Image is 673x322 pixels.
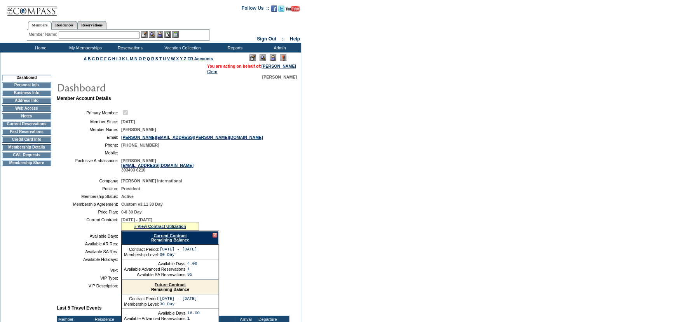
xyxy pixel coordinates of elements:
img: Subscribe to our YouTube Channel [286,6,300,12]
a: E [100,56,103,61]
a: F [104,56,107,61]
td: Member Name: [60,127,118,132]
img: Become our fan on Facebook [271,5,277,12]
span: [PERSON_NAME] International [121,178,182,183]
a: » View Contract Utilization [134,224,186,229]
div: Member Name: [29,31,59,38]
a: Members [28,21,52,30]
td: Dashboard [2,75,51,80]
td: Available SA Reservations: [124,272,187,277]
img: Log Concern/Member Elevation [280,54,286,61]
a: X [176,56,179,61]
a: Q [147,56,150,61]
span: 0-0 30 Day [121,210,142,214]
td: VIP Type: [60,276,118,280]
a: D [96,56,99,61]
td: Available Advanced Reservations: [124,267,187,271]
a: Clear [207,69,217,74]
td: Vacation Collection [152,43,212,52]
td: Available AR Res: [60,241,118,246]
td: Current Reservations [2,121,51,127]
a: [PERSON_NAME][EMAIL_ADDRESS][PERSON_NAME][DOMAIN_NAME] [121,135,263,140]
td: Contract Period: [124,296,159,301]
td: Membership Share [2,160,51,166]
a: Sign Out [257,36,276,42]
a: [PERSON_NAME] [262,64,296,68]
td: 16.00 [187,311,200,315]
a: T [159,56,162,61]
a: B [88,56,91,61]
td: Reports [212,43,256,52]
td: CWL Requests [2,152,51,158]
a: Become our fan on Facebook [271,8,277,12]
span: Custom v3.11 30 Day [121,202,163,206]
td: Web Access [2,105,51,112]
td: Mobile: [60,150,118,155]
td: My Memberships [62,43,107,52]
td: Address Info [2,98,51,104]
td: Admin [256,43,301,52]
a: J [119,56,121,61]
a: P [143,56,146,61]
a: Z [184,56,187,61]
td: Company: [60,178,118,183]
span: [PERSON_NAME] 303493 6210 [121,158,194,172]
img: View Mode [260,54,266,61]
td: Member Since: [60,119,118,124]
a: O [139,56,142,61]
a: A [84,56,87,61]
td: Available Days: [124,311,187,315]
td: Phone: [60,143,118,147]
td: Credit Card Info [2,136,51,143]
td: Membership Level: [124,252,159,257]
td: [DATE] - [DATE] [160,296,197,301]
td: Current Contract: [60,217,118,231]
td: Position: [60,186,118,191]
span: [DATE] - [DATE] [121,217,152,222]
td: Available Advanced Reservations: [124,316,187,321]
a: ER Accounts [187,56,213,61]
a: U [163,56,166,61]
td: Available Holidays: [60,257,118,262]
td: Membership Details [2,144,51,150]
img: Edit Mode [249,54,256,61]
span: [DATE] [121,119,135,124]
td: Reservations [107,43,152,52]
td: Email: [60,135,118,140]
td: Follow Us :: [242,5,269,14]
a: Future Contract [155,282,186,287]
a: K [122,56,125,61]
td: Notes [2,113,51,119]
td: VIP: [60,268,118,273]
td: Membership Agreement: [60,202,118,206]
img: b_calculator.gif [172,31,179,38]
td: Membership Level: [124,302,159,306]
a: R [151,56,154,61]
a: V [167,56,170,61]
span: You are acting on behalf of: [207,64,296,68]
a: Reservations [77,21,106,29]
td: 95 [187,272,197,277]
td: VIP Description: [60,283,118,288]
a: C [92,56,95,61]
a: Subscribe to our YouTube Channel [286,8,300,12]
td: Available Days: [60,234,118,238]
td: Exclusive Ambassador: [60,158,118,172]
td: Price Plan: [60,210,118,214]
a: Help [290,36,300,42]
td: 30 Day [160,252,197,257]
a: I [116,56,117,61]
img: Reservations [164,31,171,38]
span: :: [282,36,285,42]
a: Y [180,56,183,61]
img: Impersonate [270,54,276,61]
span: [PHONE_NUMBER] [121,143,159,147]
img: View [149,31,155,38]
a: [EMAIL_ADDRESS][DOMAIN_NAME] [121,163,194,168]
td: Past Reservations [2,129,51,135]
a: H [112,56,115,61]
a: Current Contract [153,233,187,238]
td: Personal Info [2,82,51,88]
td: 1 [187,316,200,321]
div: Remaining Balance [122,280,218,294]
